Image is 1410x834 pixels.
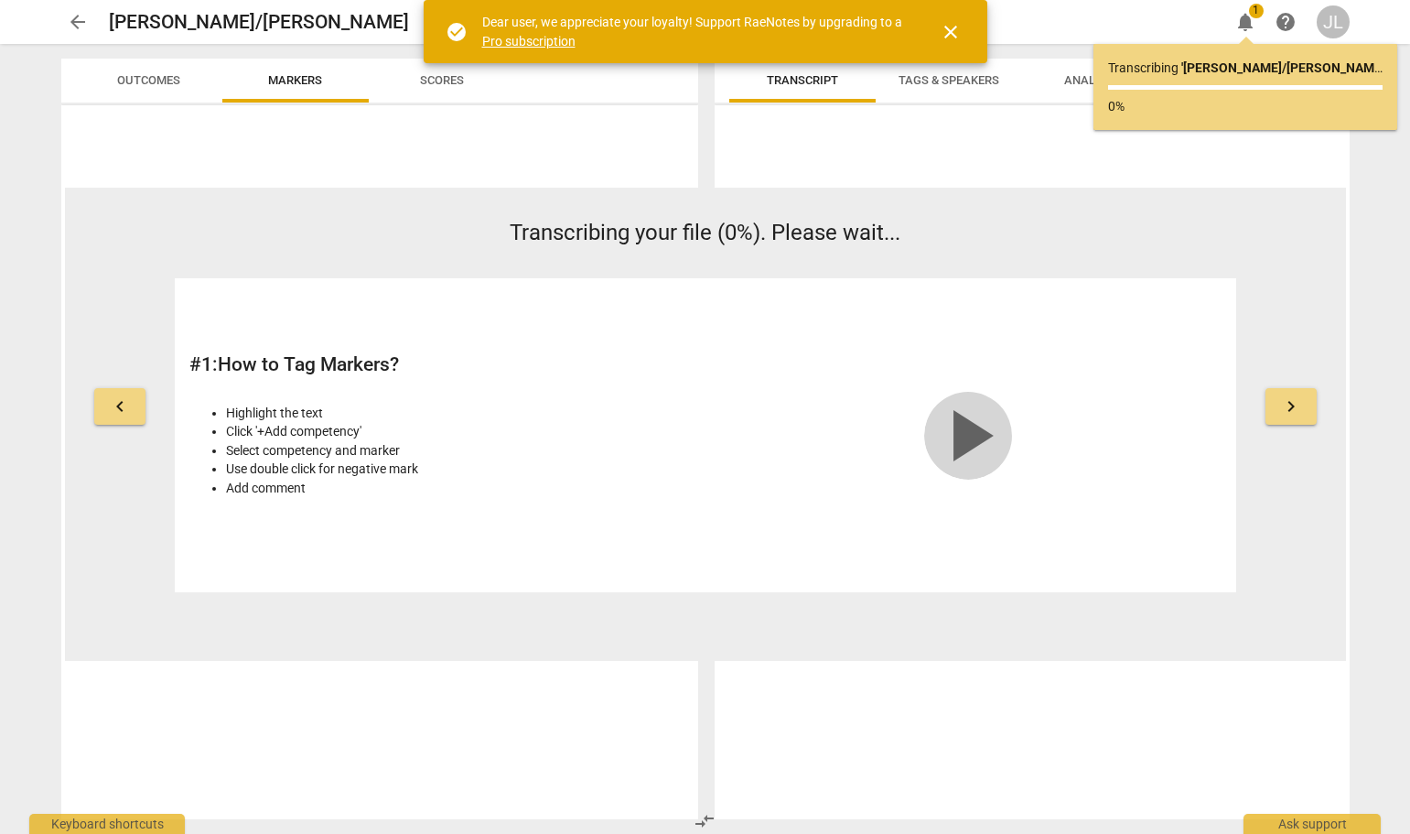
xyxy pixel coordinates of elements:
[446,21,468,43] span: check_circle
[117,73,180,87] span: Outcomes
[1275,11,1297,33] span: help
[109,395,131,417] span: keyboard_arrow_left
[1064,73,1126,87] span: Analytics
[1234,11,1256,33] span: notifications
[1269,5,1302,38] a: Help
[1108,97,1383,116] p: 0%
[929,10,973,54] button: Close
[189,353,695,376] h2: # 1 : How to Tag Markers?
[268,73,322,87] span: Markers
[226,479,695,498] li: Add comment
[1317,5,1350,38] button: JL
[1229,5,1262,38] button: Notifications
[226,441,695,460] li: Select competency and marker
[767,73,838,87] span: Transcript
[899,73,999,87] span: Tags & Speakers
[109,11,409,34] h2: [PERSON_NAME]/[PERSON_NAME]
[482,34,576,49] a: Pro subscription
[226,404,695,423] li: Highlight the text
[510,220,900,245] span: Transcribing your file (0%). Please wait...
[226,422,695,441] li: Click '+Add competency'
[1181,60,1387,75] b: ' [PERSON_NAME]/[PERSON_NAME] '
[420,73,464,87] span: Scores
[924,392,1012,480] span: play_arrow
[940,21,962,43] span: close
[694,810,716,832] span: compare_arrows
[1108,59,1383,78] p: Transcribing ...
[226,460,695,479] li: Use double click for negative mark
[1243,814,1381,834] div: Ask support
[67,11,89,33] span: arrow_back
[1249,4,1264,18] span: 1
[482,13,907,50] div: Dear user, we appreciate your loyalty! Support RaeNotes by upgrading to a
[29,814,185,834] div: Keyboard shortcuts
[1280,395,1302,417] span: keyboard_arrow_right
